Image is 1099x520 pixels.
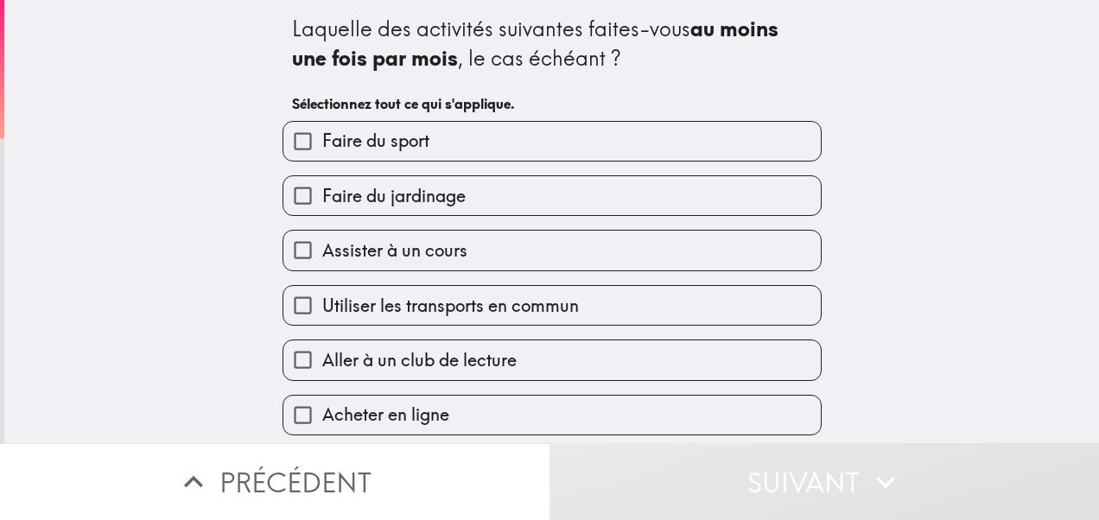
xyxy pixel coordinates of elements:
[292,16,784,71] b: au moins une fois par mois
[283,396,821,434] button: Acheter en ligne
[292,15,812,73] div: Laquelle des activités suivantes faites-vous , le cas échéant ?
[283,286,821,325] button: Utiliser les transports en commun
[283,231,821,270] button: Assister à un cours
[283,122,821,161] button: Faire du sport
[322,129,429,153] span: Faire du sport
[292,94,812,113] h6: Sélectionnez tout ce qui s'applique.
[322,238,467,263] span: Assister à un cours
[322,403,449,427] span: Acheter en ligne
[283,176,821,215] button: Faire du jardinage
[322,294,579,318] span: Utiliser les transports en commun
[283,340,821,379] button: Aller à un club de lecture
[322,184,466,208] span: Faire du jardinage
[322,348,517,372] span: Aller à un club de lecture
[549,443,1099,520] button: Suivant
